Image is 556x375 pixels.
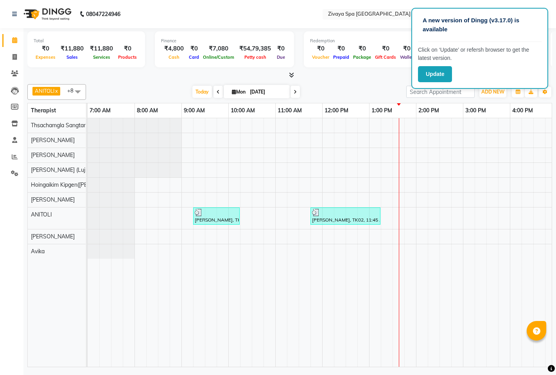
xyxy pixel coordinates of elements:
[510,105,535,116] a: 4:00 PM
[31,181,124,188] span: Hoingaikim Kipgen([PERSON_NAME])
[194,209,239,224] div: [PERSON_NAME], TK01, 09:15 AM-10:15 AM, Fusion Therapy - 60 Mins
[31,166,91,173] span: [PERSON_NAME] (Lujik)
[201,54,236,60] span: Online/Custom
[65,54,80,60] span: Sales
[331,54,351,60] span: Prepaid
[31,233,75,240] span: [PERSON_NAME]
[34,54,57,60] span: Expenses
[31,137,75,144] span: [PERSON_NAME]
[418,46,542,62] p: Click on ‘Update’ or refersh browser to get the latest version.
[369,105,394,116] a: 1:00 PM
[91,54,112,60] span: Services
[87,44,116,53] div: ₹11,880
[31,122,111,129] span: Thsachamgla Sangtam (Achum)
[275,54,287,60] span: Due
[135,105,160,116] a: 8:00 AM
[187,44,201,53] div: ₹0
[351,44,373,53] div: ₹0
[229,105,257,116] a: 10:00 AM
[201,44,236,53] div: ₹7,080
[398,44,415,53] div: ₹0
[57,44,87,53] div: ₹11,880
[248,86,287,98] input: 2025-09-01
[236,44,274,53] div: ₹54,79,385
[161,44,187,53] div: ₹4,800
[310,44,331,53] div: ₹0
[31,211,52,218] span: ANITOLI
[406,86,475,98] input: Search Appointment
[31,151,75,159] span: [PERSON_NAME]
[323,105,350,116] a: 12:00 PM
[35,88,54,94] span: ANITOLI
[34,38,139,44] div: Total
[86,3,120,25] b: 08047224946
[423,16,537,34] p: A new version of Dingg (v3.17.0) is available
[310,38,415,44] div: Redemption
[116,44,139,53] div: ₹0
[31,248,45,255] span: Avika
[416,105,441,116] a: 2:00 PM
[187,54,201,60] span: Card
[276,105,304,116] a: 11:00 AM
[331,44,351,53] div: ₹0
[182,105,207,116] a: 9:00 AM
[398,54,415,60] span: Wallet
[310,54,331,60] span: Voucher
[479,87,506,97] button: ADD NEW
[230,89,248,95] span: Mon
[67,87,79,94] span: +8
[192,86,212,98] span: Today
[31,196,75,203] span: [PERSON_NAME]
[242,54,268,60] span: Petty cash
[54,88,58,94] a: x
[418,66,452,82] button: Update
[34,44,57,53] div: ₹0
[373,54,398,60] span: Gift Cards
[481,89,504,95] span: ADD NEW
[161,38,288,44] div: Finance
[463,105,488,116] a: 3:00 PM
[88,105,113,116] a: 7:00 AM
[116,54,139,60] span: Products
[31,107,56,114] span: Therapist
[373,44,398,53] div: ₹0
[311,209,380,224] div: [PERSON_NAME], TK02, 11:45 AM-01:15 PM, Royal Siam - 90 Mins
[167,54,181,60] span: Cash
[351,54,373,60] span: Package
[20,3,74,25] img: logo
[274,44,288,53] div: ₹0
